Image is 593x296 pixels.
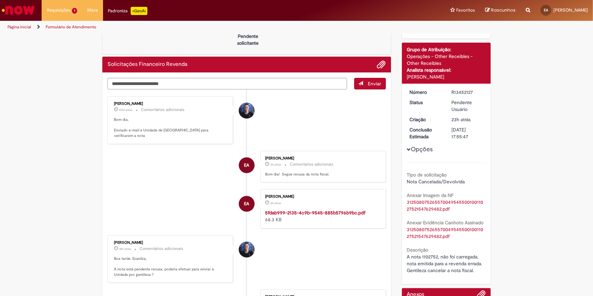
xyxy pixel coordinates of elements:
dt: Criação [405,116,447,123]
div: 27/08/2025 12:05:46 [451,116,483,123]
a: Rascunhos [485,7,516,14]
div: [PERSON_NAME] [265,156,379,160]
div: Padroniza [108,7,147,15]
a: Página inicial [8,24,31,30]
p: Pendente solicitante [231,33,264,46]
span: EA [244,157,249,173]
ul: Trilhas de página [5,21,390,33]
img: ServiceNow [1,3,36,17]
div: 68.3 KB [265,209,379,223]
dt: Conclusão Estimada [405,126,447,140]
div: [PERSON_NAME] [265,195,379,199]
div: Wesley Wesley [239,103,255,118]
time: 27/08/2025 17:04:13 [119,247,131,251]
p: Bom dia, Enviado e-mail à Unidade de [GEOGRAPHIC_DATA] para verificarem a nota [114,117,228,139]
span: 3h atrás [270,201,281,205]
textarea: Digite sua mensagem aqui... [107,78,347,89]
span: 1 [72,8,77,14]
a: Download de 31250807526557004954550010011027521547629482.pdf [407,226,483,239]
span: A nota 1102752, não foi carregada, nota emitida para a revenda errada. Gentileza cancelar a nota ... [407,254,484,273]
div: Operações - Other Receibles - Other Receibles [407,53,486,67]
a: Download de 31250807526557004954550010011027521547629482.pdf [407,199,483,212]
div: [DATE] 17:55:47 [451,126,483,140]
span: EA [244,196,249,212]
span: 3h atrás [270,163,281,167]
p: Bom dia! Segue recusa da nota fiscal. [265,172,379,177]
b: Anexar Evidência Canhoto Assinado [407,220,484,226]
span: 18h atrás [119,247,131,251]
p: +GenAi [131,7,147,15]
span: EA [544,8,548,12]
dt: Status [405,99,447,106]
button: Enviar [354,78,386,89]
span: Enviar [368,81,381,87]
span: Rascunhos [491,7,516,13]
div: [PERSON_NAME] [114,102,228,106]
a: 5fdab999-2135-4c9b-9545-885b5796b9bc.pdf [265,210,365,216]
div: Pendente Usuário [451,99,483,113]
small: Comentários adicionais [141,107,185,113]
b: Tipo de solicitação [407,172,447,178]
dt: Número [405,89,447,96]
span: More [87,7,98,14]
span: Requisições [47,7,71,14]
div: R13452127 [451,89,483,96]
span: Nota Cancelada/Devolvida [407,179,465,185]
div: Evanilza Aguiar [239,157,255,173]
time: 28/08/2025 10:23:37 [119,108,132,112]
small: Comentários adicionais [290,161,333,167]
b: Anexar Imagem da NF [407,192,454,198]
p: Boa tarde, Evanilza, A nota está pendente recusa, poderia efetuar para enviar à Unidade por genti... [114,256,228,278]
span: 23h atrás [451,116,471,123]
h2: Solicitações Financeiro Revenda Histórico de tíquete [107,61,187,68]
div: Wesley Wesley [239,242,255,257]
div: [PERSON_NAME] [407,73,486,80]
span: Favoritos [456,7,475,14]
div: Evanilza Aguiar [239,196,255,212]
div: Grupo de Atribuição: [407,46,486,53]
span: 25m atrás [119,108,132,112]
time: 27/08/2025 12:05:46 [451,116,471,123]
span: [PERSON_NAME] [553,7,588,13]
div: [PERSON_NAME] [114,241,228,245]
small: Comentários adicionais [140,246,183,252]
b: Descrição [407,247,429,253]
a: Formulário de Atendimento [46,24,96,30]
button: Adicionar anexos [377,60,386,69]
div: Analista responsável: [407,67,486,73]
